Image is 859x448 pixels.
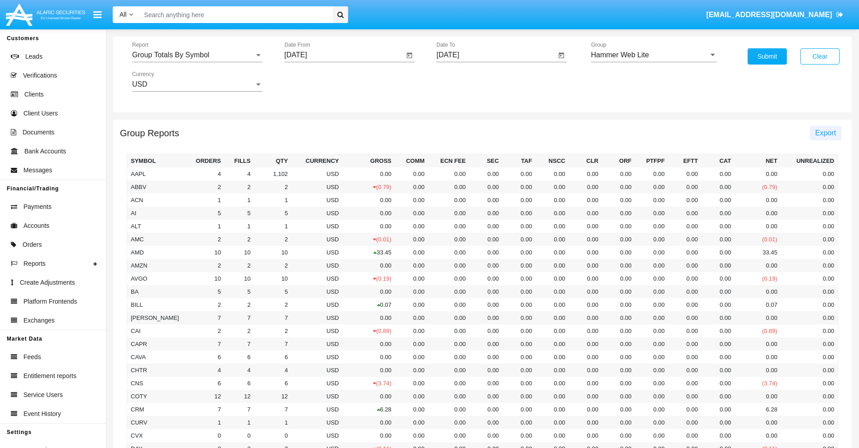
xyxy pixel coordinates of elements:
td: 0.00 [602,233,635,246]
span: Payments [23,202,51,212]
td: 2 [184,259,225,272]
td: 2 [254,259,292,272]
td: 0.00 [569,233,602,246]
td: 0.00 [469,285,503,298]
td: (0.01) [342,233,395,246]
td: 0.00 [602,298,635,311]
td: 0.00 [395,207,428,220]
td: AVGO [127,272,184,285]
td: 0.00 [569,180,602,194]
td: (0.79) [735,180,781,194]
td: 0.00 [502,285,536,298]
span: Leads [25,52,42,61]
td: 1 [184,220,225,233]
td: 0.00 [428,167,469,180]
h5: Group Reports [120,129,179,137]
td: 2 [225,259,254,272]
td: ALT [127,220,184,233]
td: USD [291,207,342,220]
td: 0.00 [536,207,569,220]
td: 0.00 [702,180,735,194]
button: Submit [748,48,787,65]
td: (0.19) [342,272,395,285]
button: Export [810,126,841,140]
td: 0.00 [668,337,702,351]
td: (0.89) [735,324,781,337]
a: [EMAIL_ADDRESS][DOMAIN_NAME] [702,2,848,28]
td: 0.00 [668,259,702,272]
td: 0.00 [536,167,569,180]
td: 0.00 [635,220,669,233]
button: Open calendar [556,50,567,61]
td: 0.00 [469,272,503,285]
td: 5 [254,285,292,298]
td: 4 [184,167,225,180]
td: 0.00 [781,246,838,259]
td: 0.00 [395,324,428,337]
td: 0.00 [668,285,702,298]
td: BILL [127,298,184,311]
button: Clear [800,48,840,65]
td: 0.07 [735,298,781,311]
button: Open calendar [404,50,415,61]
td: 0.00 [469,246,503,259]
td: 0.00 [635,298,669,311]
td: 0.00 [635,167,669,180]
td: 0.00 [428,194,469,207]
td: 0.00 [735,207,781,220]
td: (0.79) [342,180,395,194]
td: (0.89) [342,324,395,337]
td: 0.00 [569,311,602,324]
td: 1,102 [254,167,292,180]
td: 0.00 [395,259,428,272]
td: USD [291,298,342,311]
td: 0.00 [469,207,503,220]
th: CAT [702,154,735,168]
td: 0.00 [395,220,428,233]
td: 0.00 [395,194,428,207]
td: 0.00 [502,246,536,259]
td: 0.00 [668,246,702,259]
td: 0.00 [702,233,735,246]
td: 0.00 [342,259,395,272]
td: 0.00 [536,246,569,259]
td: 0.00 [781,285,838,298]
td: 7 [225,337,254,351]
td: 0.00 [428,337,469,351]
td: 0.00 [395,337,428,351]
span: Platform Frontends [23,297,77,306]
td: 0.00 [602,246,635,259]
td: 0.00 [536,285,569,298]
td: 0.00 [602,180,635,194]
td: 0.00 [702,220,735,233]
td: 0.00 [502,324,536,337]
td: 0.00 [735,167,781,180]
th: ORF [602,154,635,168]
td: 0.00 [781,194,838,207]
td: 0.00 [668,311,702,324]
td: 0.00 [569,285,602,298]
td: USD [291,337,342,351]
td: 0.00 [635,337,669,351]
td: 0.00 [569,337,602,351]
td: 0.00 [781,259,838,272]
span: Group Totals By Symbol [132,51,209,59]
td: 0.00 [469,194,503,207]
span: USD [132,80,147,88]
td: 0.00 [502,311,536,324]
td: 0.00 [569,207,602,220]
td: 0.00 [502,180,536,194]
td: 10 [225,272,254,285]
td: 0.00 [536,220,569,233]
span: Reports [23,259,46,268]
td: 33.45 [735,246,781,259]
th: EFTT [668,154,702,168]
td: (0.19) [735,272,781,285]
td: 0.00 [395,167,428,180]
td: 0.00 [702,311,735,324]
td: 0.00 [536,259,569,272]
th: Gross [342,154,395,168]
td: 0.00 [428,246,469,259]
th: Net [735,154,781,168]
td: [PERSON_NAME] [127,311,184,324]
